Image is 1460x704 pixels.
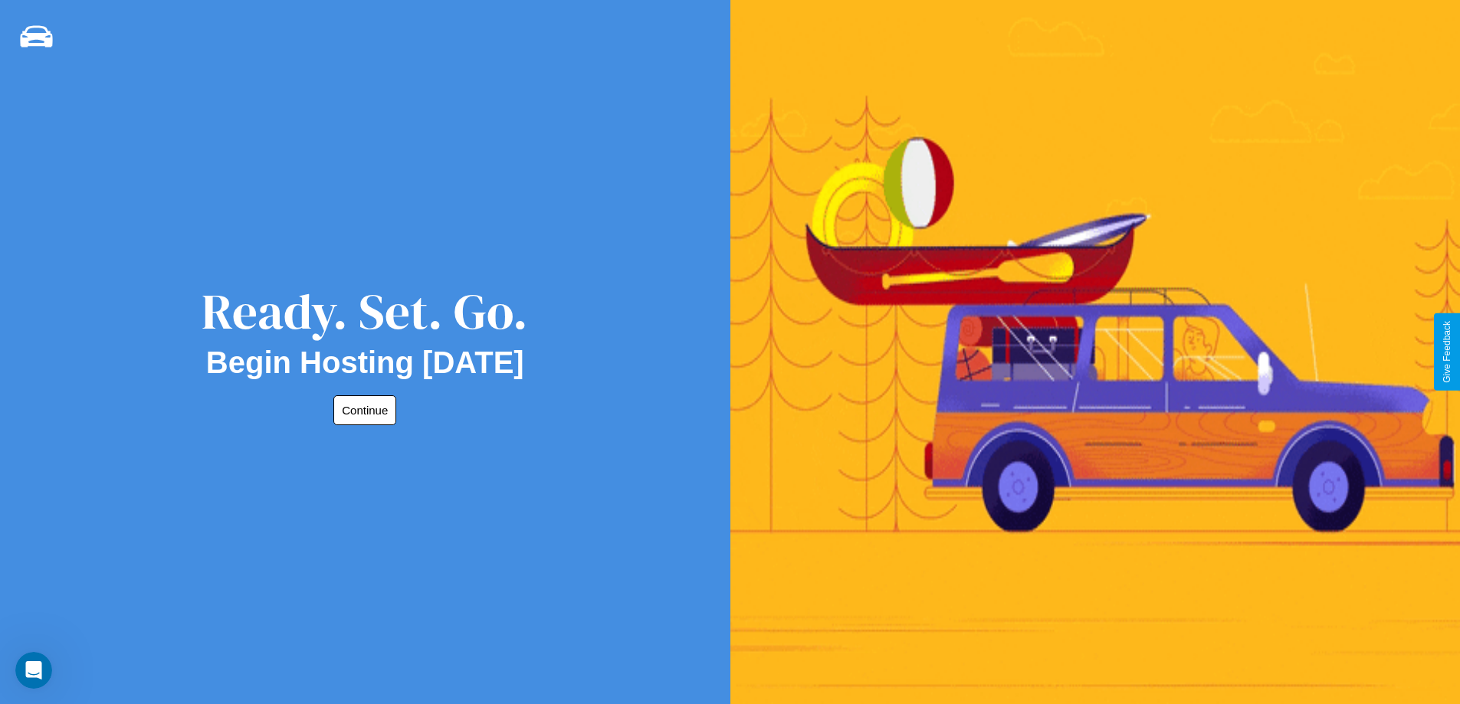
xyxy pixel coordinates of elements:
[206,345,524,380] h2: Begin Hosting [DATE]
[202,277,528,345] div: Ready. Set. Go.
[15,652,52,689] iframe: Intercom live chat
[1442,321,1452,383] div: Give Feedback
[333,395,396,425] button: Continue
